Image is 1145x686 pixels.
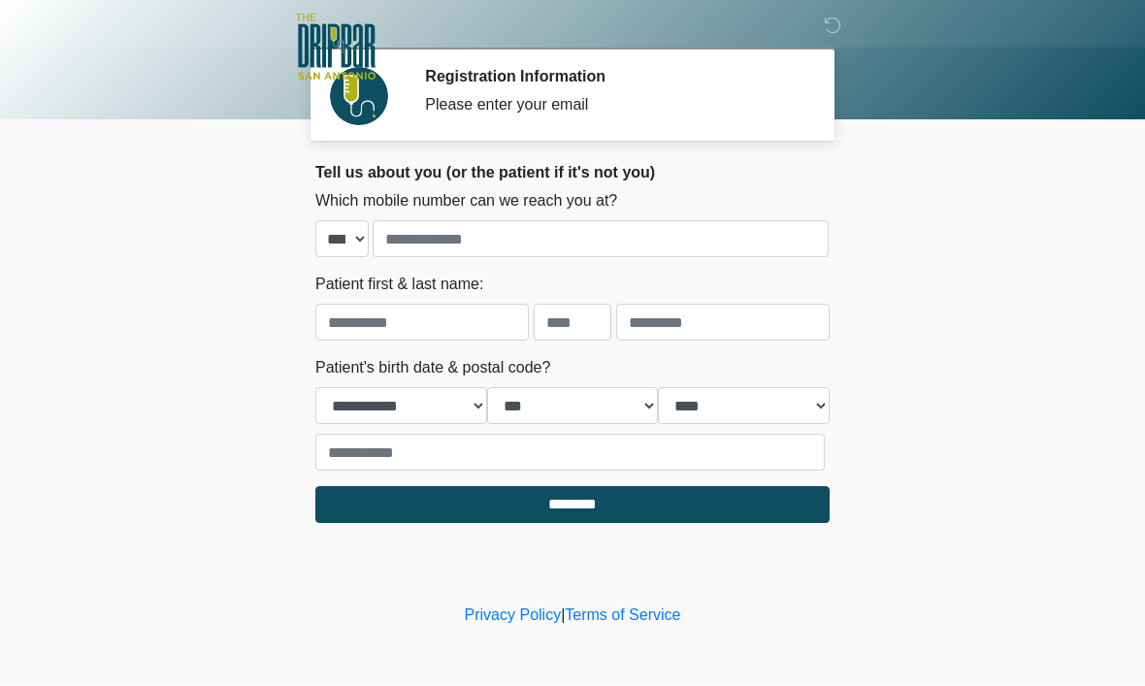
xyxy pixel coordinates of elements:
img: Agent Avatar [330,68,388,126]
label: Which mobile number can we reach you at? [315,190,617,213]
div: Please enter your email [425,94,801,117]
a: | [561,607,565,624]
label: Patient first & last name: [315,274,483,297]
a: Privacy Policy [465,607,562,624]
h2: Tell us about you (or the patient if it's not you) [315,164,830,182]
a: Terms of Service [565,607,680,624]
img: The DRIPBaR - San Antonio Fossil Creek Logo [296,15,376,82]
label: Patient's birth date & postal code? [315,357,550,380]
